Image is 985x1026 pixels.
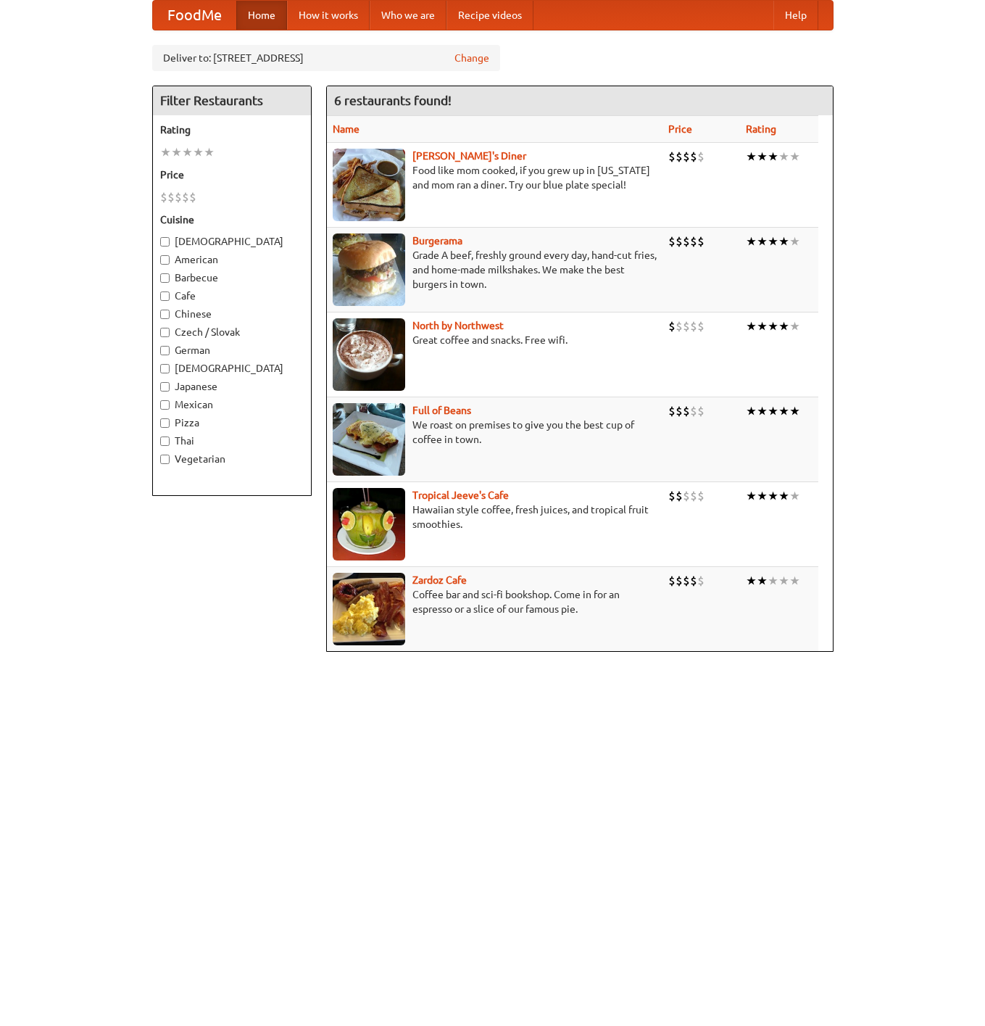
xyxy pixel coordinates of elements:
[160,328,170,337] input: Czech / Slovak
[333,403,405,476] img: beans.jpg
[690,149,697,165] li: $
[160,382,170,392] input: Japanese
[333,502,657,531] p: Hawaiian style coffee, fresh juices, and tropical fruit smoothies.
[789,488,800,504] li: ★
[746,233,757,249] li: ★
[333,573,405,645] img: zardoz.jpg
[778,573,789,589] li: ★
[160,434,304,448] label: Thai
[153,86,311,115] h4: Filter Restaurants
[333,149,405,221] img: sallys.jpg
[287,1,370,30] a: How it works
[690,403,697,419] li: $
[412,150,526,162] a: [PERSON_NAME]'s Diner
[160,310,170,319] input: Chinese
[757,403,768,419] li: ★
[182,144,193,160] li: ★
[153,1,236,30] a: FoodMe
[773,1,818,30] a: Help
[160,415,304,430] label: Pizza
[160,325,304,339] label: Czech / Slovak
[160,346,170,355] input: German
[676,488,683,504] li: $
[182,189,189,205] li: $
[683,149,690,165] li: $
[333,233,405,306] img: burgerama.jpg
[668,318,676,334] li: $
[683,403,690,419] li: $
[676,233,683,249] li: $
[768,488,778,504] li: ★
[160,234,304,249] label: [DEMOGRAPHIC_DATA]
[333,318,405,391] img: north.jpg
[160,255,170,265] input: American
[160,418,170,428] input: Pizza
[746,123,776,135] a: Rating
[690,488,697,504] li: $
[789,573,800,589] li: ★
[160,379,304,394] label: Japanese
[668,488,676,504] li: $
[412,574,467,586] a: Zardoz Cafe
[789,403,800,419] li: ★
[333,123,359,135] a: Name
[789,318,800,334] li: ★
[160,400,170,410] input: Mexican
[757,488,768,504] li: ★
[697,488,705,504] li: $
[160,270,304,285] label: Barbecue
[160,343,304,357] label: German
[690,573,697,589] li: $
[370,1,446,30] a: Who we are
[746,488,757,504] li: ★
[160,291,170,301] input: Cafe
[334,94,452,107] ng-pluralize: 6 restaurants found!
[690,233,697,249] li: $
[676,573,683,589] li: $
[778,233,789,249] li: ★
[412,489,509,501] a: Tropical Jeeve's Cafe
[160,237,170,247] input: [DEMOGRAPHIC_DATA]
[690,318,697,334] li: $
[160,123,304,137] h5: Rating
[175,189,182,205] li: $
[167,189,175,205] li: $
[778,403,789,419] li: ★
[412,235,462,247] a: Burgerama
[171,144,182,160] li: ★
[412,405,471,416] a: Full of Beans
[697,233,705,249] li: $
[160,364,170,373] input: [DEMOGRAPHIC_DATA]
[683,233,690,249] li: $
[676,149,683,165] li: $
[160,273,170,283] input: Barbecue
[668,573,676,589] li: $
[676,318,683,334] li: $
[204,144,215,160] li: ★
[789,233,800,249] li: ★
[160,307,304,321] label: Chinese
[778,488,789,504] li: ★
[789,149,800,165] li: ★
[160,289,304,303] label: Cafe
[757,233,768,249] li: ★
[333,333,657,347] p: Great coffee and snacks. Free wifi.
[697,573,705,589] li: $
[683,488,690,504] li: $
[683,573,690,589] li: $
[454,51,489,65] a: Change
[333,418,657,447] p: We roast on premises to give you the best cup of coffee in town.
[757,318,768,334] li: ★
[676,403,683,419] li: $
[160,397,304,412] label: Mexican
[768,318,778,334] li: ★
[412,320,504,331] a: North by Northwest
[668,403,676,419] li: $
[160,144,171,160] li: ★
[160,189,167,205] li: $
[697,403,705,419] li: $
[160,212,304,227] h5: Cuisine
